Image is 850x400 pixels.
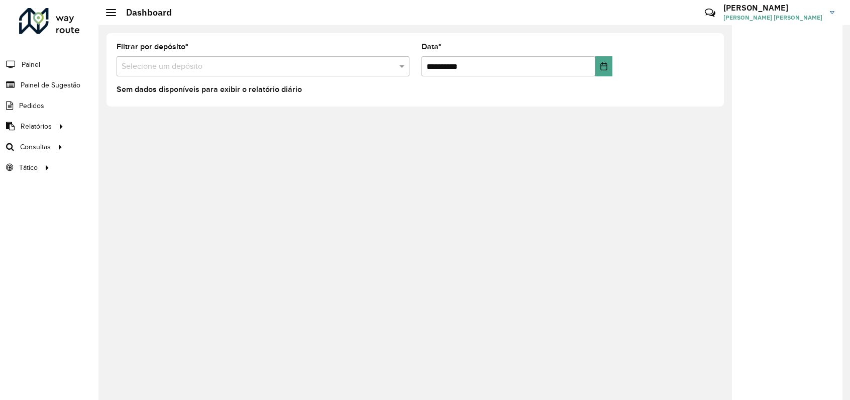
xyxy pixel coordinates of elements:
[19,162,38,173] span: Tático
[723,3,822,13] h3: [PERSON_NAME]
[117,41,188,53] label: Filtrar por depósito
[116,7,172,18] h2: Dashboard
[117,83,302,95] label: Sem dados disponíveis para exibir o relatório diário
[22,59,40,70] span: Painel
[723,13,822,22] span: [PERSON_NAME] [PERSON_NAME]
[21,80,80,90] span: Painel de Sugestão
[21,121,52,132] span: Relatórios
[699,2,721,24] a: Contato Rápido
[19,101,44,111] span: Pedidos
[421,41,442,53] label: Data
[595,56,612,76] button: Choose Date
[20,142,51,152] span: Consultas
